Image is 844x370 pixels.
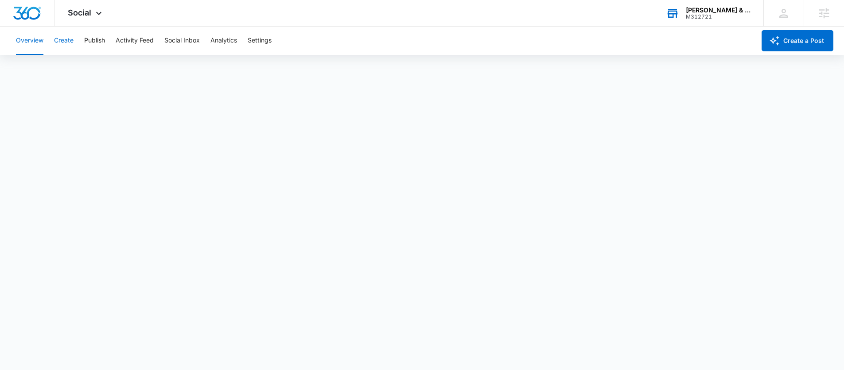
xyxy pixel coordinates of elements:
[16,27,43,55] button: Overview
[116,27,154,55] button: Activity Feed
[164,27,200,55] button: Social Inbox
[84,27,105,55] button: Publish
[686,14,751,20] div: account id
[762,30,833,51] button: Create a Post
[68,8,91,17] span: Social
[248,27,272,55] button: Settings
[54,27,74,55] button: Create
[686,7,751,14] div: account name
[210,27,237,55] button: Analytics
